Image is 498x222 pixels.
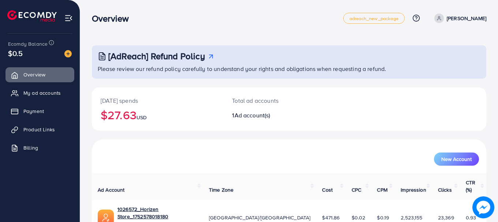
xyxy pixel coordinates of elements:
[466,179,475,193] span: CTR (%)
[5,122,74,137] a: Product Links
[322,186,333,193] span: Cost
[377,186,387,193] span: CPM
[64,14,73,22] img: menu
[466,214,476,221] span: 0.93
[23,144,38,151] span: Billing
[23,108,44,115] span: Payment
[23,126,55,133] span: Product Links
[441,157,472,162] span: New Account
[98,64,482,73] p: Please review our refund policy carefully to understand your rights and obligations when requesti...
[232,112,313,119] h2: 1
[108,51,205,61] h3: [AdReach] Refund Policy
[352,214,366,221] span: $0.02
[438,214,454,221] span: 23,369
[209,214,311,221] span: [GEOGRAPHIC_DATA]/[GEOGRAPHIC_DATA]
[64,50,72,57] img: image
[434,153,479,166] button: New Account
[209,186,233,193] span: Time Zone
[8,48,23,59] span: $0.5
[401,186,426,193] span: Impression
[7,10,57,22] img: logo
[235,111,270,119] span: Ad account(s)
[232,96,313,105] p: Total ad accounts
[5,140,74,155] a: Billing
[8,40,48,48] span: Ecomdy Balance
[349,16,398,21] span: adreach_new_package
[98,186,125,193] span: Ad Account
[322,214,340,221] span: $471.86
[438,186,452,193] span: Clicks
[101,96,214,105] p: [DATE] spends
[92,13,135,24] h3: Overview
[472,196,494,218] img: image
[377,214,389,221] span: $0.19
[431,14,486,23] a: [PERSON_NAME]
[117,206,197,221] a: 1026572_Horizen Store_1752578018180
[136,114,147,121] span: USD
[401,214,422,221] span: 2,523,155
[5,67,74,82] a: Overview
[5,104,74,118] a: Payment
[5,86,74,100] a: My ad accounts
[343,13,405,24] a: adreach_new_package
[447,14,486,23] p: [PERSON_NAME]
[352,186,361,193] span: CPC
[23,89,61,97] span: My ad accounts
[23,71,45,78] span: Overview
[101,108,214,122] h2: $27.63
